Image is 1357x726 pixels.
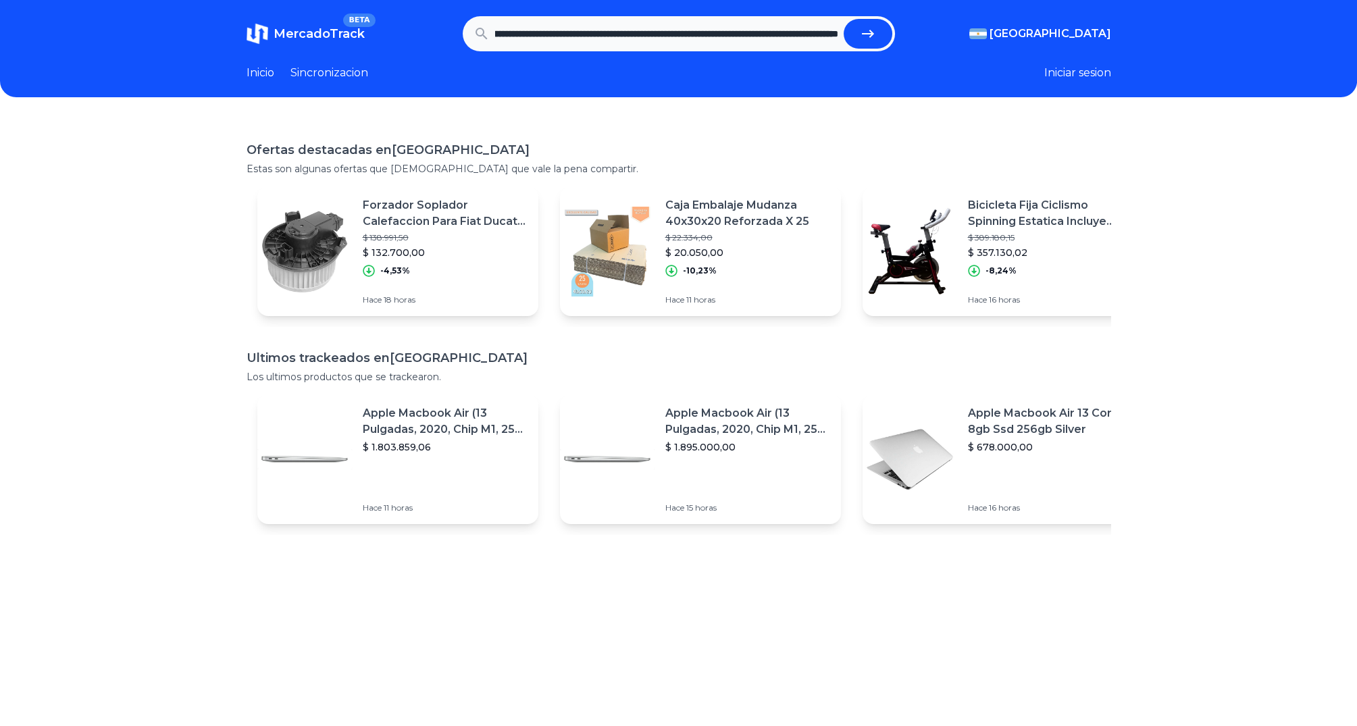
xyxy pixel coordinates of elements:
p: $ 138.991,50 [363,232,528,243]
a: MercadoTrackBETA [247,23,365,45]
p: Apple Macbook Air (13 Pulgadas, 2020, Chip M1, 256 Gb De Ssd, 8 Gb De Ram) - Plata [363,405,528,438]
a: Sincronizacion [290,65,368,81]
p: Hace 11 horas [665,294,830,305]
p: -10,23% [683,265,717,276]
img: Argentina [969,28,987,39]
p: $ 1.803.859,06 [363,440,528,454]
p: $ 678.000,00 [968,440,1133,454]
span: BETA [343,14,375,27]
p: Hace 16 horas [968,502,1133,513]
span: MercadoTrack [274,26,365,41]
p: Hace 11 horas [363,502,528,513]
p: Forzador Soplador Calefaccion Para Fiat Ducato 2018 En Adel. [363,197,528,230]
a: Featured imageApple Macbook Air (13 Pulgadas, 2020, Chip M1, 256 Gb De Ssd, 8 Gb De Ram) - Plata$... [560,394,841,524]
a: Inicio [247,65,274,81]
span: [GEOGRAPHIC_DATA] [990,26,1111,42]
p: $ 22.334,00 [665,232,830,243]
button: Iniciar sesion [1044,65,1111,81]
p: Caja Embalaje Mudanza 40x30x20 Reforzada X 25 [665,197,830,230]
p: -4,53% [380,265,410,276]
p: Hace 18 horas [363,294,528,305]
p: $ 132.700,00 [363,246,528,259]
a: Featured imageForzador Soplador Calefaccion Para Fiat Ducato 2018 En Adel.$ 138.991,50$ 132.700,0... [257,186,538,316]
p: Apple Macbook Air (13 Pulgadas, 2020, Chip M1, 256 Gb De Ssd, 8 Gb De Ram) - Plata [665,405,830,438]
a: Featured imageApple Macbook Air (13 Pulgadas, 2020, Chip M1, 256 Gb De Ssd, 8 Gb De Ram) - Plata$... [257,394,538,524]
p: $ 357.130,02 [968,246,1133,259]
a: Featured imageBicicleta Fija Ciclismo Spinning Estatica Incluye Botella$ 389.180,15$ 357.130,02-8... [863,186,1144,316]
p: Bicicleta Fija Ciclismo Spinning Estatica Incluye Botella [968,197,1133,230]
img: Featured image [560,204,655,299]
p: $ 389.180,15 [968,232,1133,243]
a: Featured imageApple Macbook Air 13 Core I5 8gb Ssd 256gb Silver$ 678.000,00Hace 16 horas [863,394,1144,524]
img: Featured image [257,204,352,299]
p: $ 20.050,00 [665,246,830,259]
p: Estas son algunas ofertas que [DEMOGRAPHIC_DATA] que vale la pena compartir. [247,162,1111,176]
img: Featured image [257,412,352,507]
p: Apple Macbook Air 13 Core I5 8gb Ssd 256gb Silver [968,405,1133,438]
img: Featured image [863,204,957,299]
button: [GEOGRAPHIC_DATA] [969,26,1111,42]
h1: Ofertas destacadas en [GEOGRAPHIC_DATA] [247,140,1111,159]
p: $ 1.895.000,00 [665,440,830,454]
p: Hace 15 horas [665,502,830,513]
p: -8,24% [985,265,1017,276]
p: Hace 16 horas [968,294,1133,305]
p: Los ultimos productos que se trackearon. [247,370,1111,384]
img: MercadoTrack [247,23,268,45]
img: Featured image [863,412,957,507]
h1: Ultimos trackeados en [GEOGRAPHIC_DATA] [247,348,1111,367]
a: Featured imageCaja Embalaje Mudanza 40x30x20 Reforzada X 25$ 22.334,00$ 20.050,00-10,23%Hace 11 h... [560,186,841,316]
img: Featured image [560,412,655,507]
